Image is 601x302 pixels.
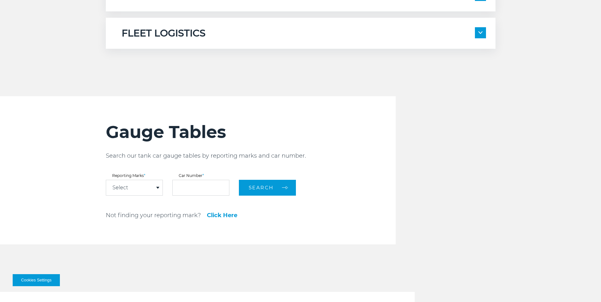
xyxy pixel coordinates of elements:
span: Search [249,185,274,191]
label: Car Number [172,174,229,178]
h2: Gauge Tables [106,122,396,142]
button: Cookies Settings [13,274,60,286]
h5: FLEET LOGISTICS [122,27,206,39]
p: Search our tank car gauge tables by reporting marks and car number. [106,152,396,160]
button: Search arrow arrow [239,180,296,196]
p: Not finding your reporting mark? [106,211,201,219]
label: Reporting Marks [106,174,163,178]
a: Click Here [207,212,237,218]
iframe: Chat Widget [569,272,601,302]
a: Select [112,185,128,190]
img: arrow [478,31,483,34]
